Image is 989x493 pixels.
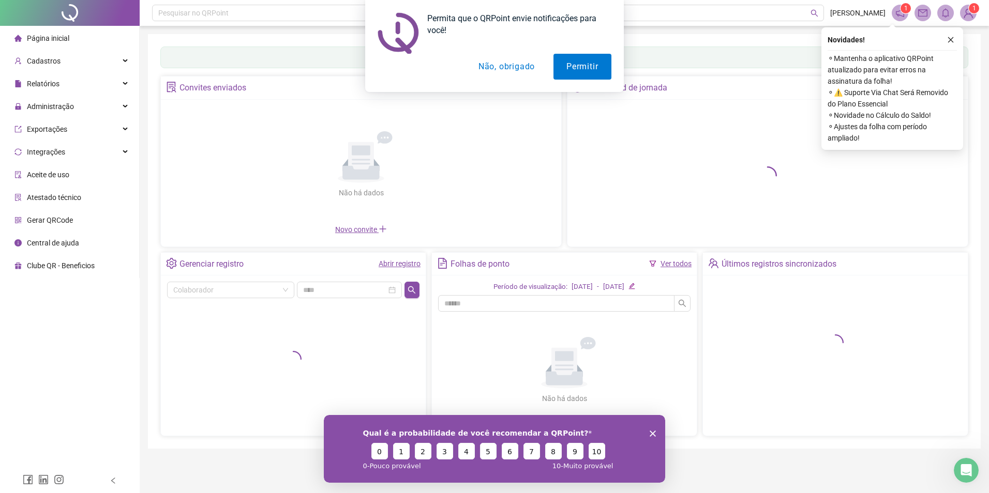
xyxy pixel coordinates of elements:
div: Período de visualização: [493,282,567,292]
div: Últimos registros sincronizados [722,255,836,273]
span: search [678,299,686,307]
a: Abrir registro [379,259,421,268]
button: Permitir [554,54,611,80]
div: [DATE] [572,282,593,292]
span: ⚬ Novidade no Cálculo do Saldo! [828,110,957,121]
span: linkedin [38,474,49,485]
span: solution [14,194,22,201]
span: filter [649,260,656,267]
div: Folhas de ponto [451,255,510,273]
footer: QRPoint © 2025 - 2.90.5 - [140,457,989,493]
span: setting [166,258,177,269]
img: notification icon [378,12,419,54]
span: ⚬ Ajustes da folha com período ampliado! [828,121,957,144]
span: qrcode [14,217,22,224]
div: Não há dados [313,187,409,198]
a: Ver todos [661,259,692,268]
span: sync [14,148,22,156]
span: lock [14,103,22,110]
span: file-text [437,258,448,269]
span: left [110,477,117,484]
span: ⚬ ⚠️ Suporte Via Chat Será Removido do Plano Essencial [828,87,957,110]
iframe: Intercom live chat [954,458,979,483]
iframe: Pesquisa da QRPoint [324,415,665,483]
span: audit [14,171,22,178]
span: Integrações [27,148,65,156]
span: Aceite de uso [27,171,69,179]
span: facebook [23,474,33,485]
span: loading [758,166,777,185]
span: Atestado técnico [27,193,81,202]
span: search [408,286,416,294]
span: Exportações [27,125,67,133]
div: Não há dados [517,393,612,404]
span: gift [14,262,22,269]
span: Clube QR - Beneficios [27,261,95,270]
span: instagram [54,474,64,485]
span: Central de ajuda [27,239,79,247]
div: Gerenciar registro [179,255,244,273]
button: Não, obrigado [466,54,548,80]
span: loading [285,351,302,367]
div: - [597,282,599,292]
span: info-circle [14,239,22,246]
span: Administração [27,102,74,111]
span: plus [379,225,387,233]
span: loading [827,334,844,351]
span: Novo convite [335,225,387,234]
div: Permita que o QRPoint envie notificações para você! [419,12,611,36]
div: [DATE] [603,282,624,292]
span: edit [628,283,635,289]
span: team [708,258,719,269]
span: export [14,126,22,133]
span: Gerar QRCode [27,216,73,224]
